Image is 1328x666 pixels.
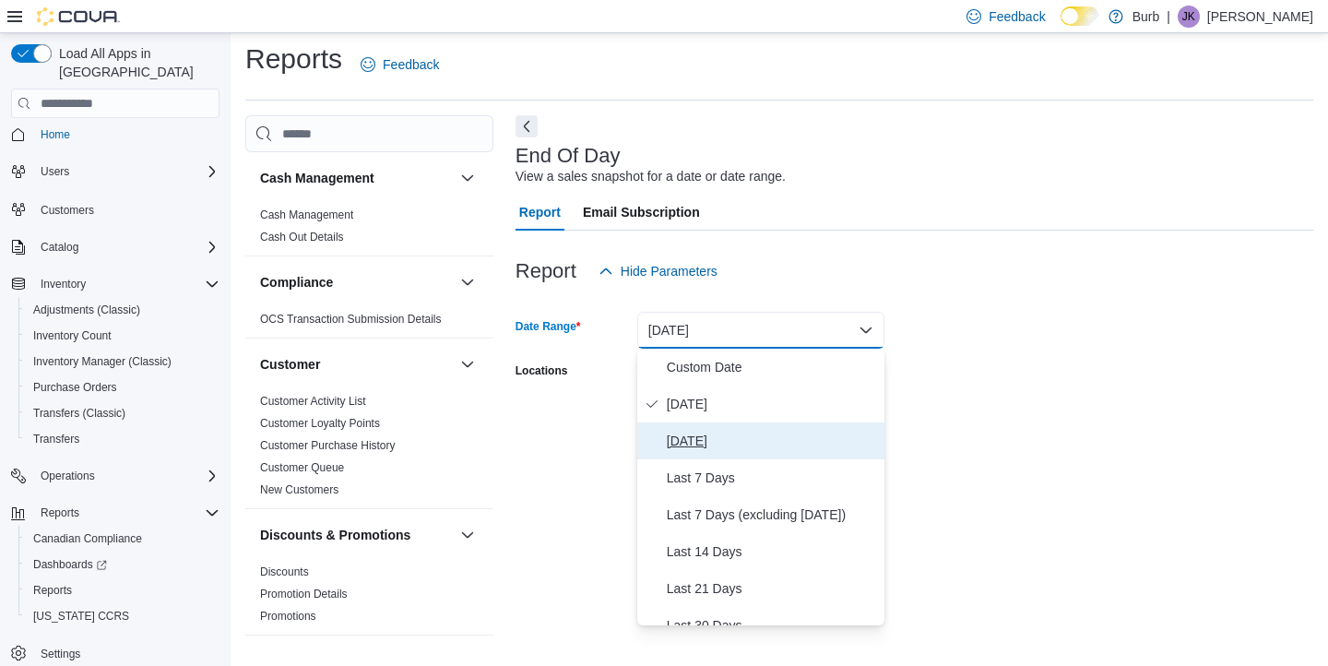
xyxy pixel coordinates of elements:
[260,416,380,431] span: Customer Loyalty Points
[41,203,94,218] span: Customers
[260,461,344,474] a: Customer Queue
[260,355,320,374] h3: Customer
[260,355,453,374] button: Customer
[516,260,576,282] h3: Report
[245,390,493,508] div: Customer
[260,231,344,244] a: Cash Out Details
[260,460,344,475] span: Customer Queue
[456,353,479,375] button: Customer
[41,277,86,291] span: Inventory
[26,325,119,347] a: Inventory Count
[260,417,380,430] a: Customer Loyalty Points
[18,552,227,577] a: Dashboards
[260,273,453,291] button: Compliance
[1061,6,1099,26] input: Dark Mode
[18,526,227,552] button: Canadian Compliance
[260,483,338,496] a: New Customers
[26,325,219,347] span: Inventory Count
[26,553,219,576] span: Dashboards
[637,312,884,349] button: [DATE]
[989,7,1045,26] span: Feedback
[33,303,140,317] span: Adjustments (Classic)
[33,161,77,183] button: Users
[26,351,219,373] span: Inventory Manager (Classic)
[41,505,79,520] span: Reports
[667,541,877,563] span: Last 14 Days
[260,526,410,544] h3: Discounts & Promotions
[456,524,479,546] button: Discounts & Promotions
[260,312,442,327] span: OCS Transaction Submission Details
[26,376,125,398] a: Purchase Orders
[41,240,78,255] span: Catalog
[26,402,219,424] span: Transfers (Classic)
[591,253,725,290] button: Hide Parameters
[4,463,227,489] button: Operations
[4,159,227,184] button: Users
[33,236,219,258] span: Catalog
[26,299,219,321] span: Adjustments (Classic)
[33,328,112,343] span: Inventory Count
[260,439,396,452] a: Customer Purchase History
[456,271,479,293] button: Compliance
[33,124,77,146] a: Home
[245,41,342,77] h1: Reports
[260,565,309,579] span: Discounts
[26,528,219,550] span: Canadian Compliance
[260,313,442,326] a: OCS Transaction Submission Details
[4,500,227,526] button: Reports
[26,528,149,550] a: Canadian Compliance
[18,603,227,629] button: [US_STATE] CCRS
[260,169,374,187] h3: Cash Management
[33,465,102,487] button: Operations
[519,194,561,231] span: Report
[26,299,148,321] a: Adjustments (Classic)
[637,349,884,625] div: Select listbox
[1182,6,1195,28] span: JK
[26,351,179,373] a: Inventory Manager (Classic)
[33,502,219,524] span: Reports
[1207,6,1313,28] p: [PERSON_NAME]
[621,262,717,280] span: Hide Parameters
[245,561,493,635] div: Discounts & Promotions
[33,236,86,258] button: Catalog
[260,610,316,623] a: Promotions
[26,553,114,576] a: Dashboards
[33,465,219,487] span: Operations
[516,319,581,334] label: Date Range
[33,197,219,220] span: Customers
[667,356,877,378] span: Custom Date
[516,145,621,167] h3: End Of Day
[260,565,309,578] a: Discounts
[18,426,227,452] button: Transfers
[260,395,366,408] a: Customer Activity List
[33,583,72,598] span: Reports
[41,647,80,661] span: Settings
[260,208,353,221] a: Cash Management
[33,531,142,546] span: Canadian Compliance
[260,587,348,601] span: Promotion Details
[52,44,219,81] span: Load All Apps in [GEOGRAPHIC_DATA]
[4,234,227,260] button: Catalog
[33,557,107,572] span: Dashboards
[41,164,69,179] span: Users
[18,349,227,375] button: Inventory Manager (Classic)
[1178,6,1200,28] div: James Kardos
[1132,6,1160,28] p: Burb
[18,323,227,349] button: Inventory Count
[33,406,125,421] span: Transfers (Classic)
[41,127,70,142] span: Home
[33,123,219,146] span: Home
[260,169,453,187] button: Cash Management
[583,194,700,231] span: Email Subscription
[1167,6,1170,28] p: |
[26,402,133,424] a: Transfers (Classic)
[33,161,219,183] span: Users
[260,588,348,601] a: Promotion Details
[26,605,136,627] a: [US_STATE] CCRS
[33,273,93,295] button: Inventory
[33,273,219,295] span: Inventory
[260,482,338,497] span: New Customers
[26,376,219,398] span: Purchase Orders
[260,438,396,453] span: Customer Purchase History
[260,230,344,244] span: Cash Out Details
